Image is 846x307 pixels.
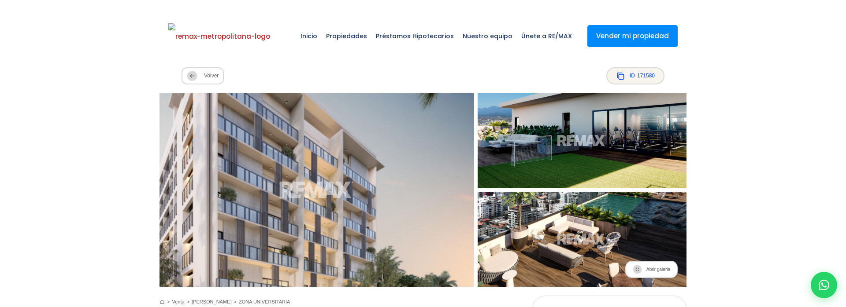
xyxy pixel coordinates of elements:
[458,23,517,49] span: Nuestro equipo
[296,14,322,58] a: Inicio
[587,25,678,47] a: Vender mi propiedad
[322,23,371,49] span: Propiedades
[458,14,517,58] a: Nuestro equipo
[168,14,270,58] a: RE/MAX Metropolitana
[637,70,655,81] span: 171580
[371,23,458,49] span: Préstamos Hipotecarios
[616,72,625,80] img: Copy Icon
[172,299,189,304] a: Venta
[160,299,165,305] img: Inicio
[517,14,576,58] a: Únete a RE/MAX
[606,67,664,84] span: ID
[468,88,697,193] img: Proyecto en Zona Universitaria
[187,71,197,81] img: Volver
[168,23,270,50] img: remax-metropolitana-logo
[625,261,678,278] span: Abrir galeria
[468,187,697,292] img: Proyecto en Zona Universitaria
[182,67,224,84] span: Volver
[239,299,290,304] a: ZONA UNIVERSITARIA
[322,14,371,58] a: Propiedades
[371,14,458,58] a: Préstamos Hipotecarios
[517,23,576,49] span: Únete a RE/MAX
[633,265,642,274] img: Abrir galeria
[192,299,237,304] a: [PERSON_NAME]
[296,23,322,49] span: Inicio
[144,84,490,296] img: Proyecto en Zona Universitaria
